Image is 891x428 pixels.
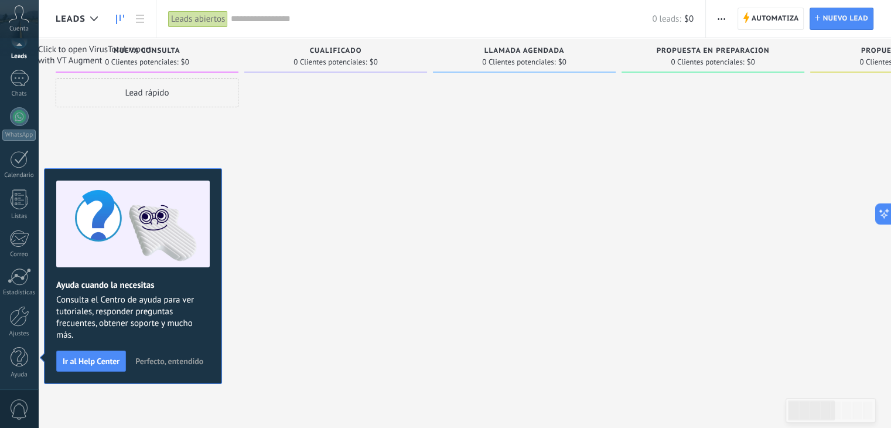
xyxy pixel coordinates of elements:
div: Ayuda [2,371,36,379]
span: Cuenta [9,25,29,33]
div: Chats [2,90,36,98]
span: $0 [684,13,694,25]
a: Leads [110,8,130,30]
span: Automatiza [752,8,799,29]
div: Leads abiertos [168,11,228,28]
span: 0 Clientes potenciales: [671,59,744,66]
span: $0 [181,59,189,66]
span: $0 [747,59,755,66]
div: Nueva consulta [62,47,233,57]
span: 0 Clientes potenciales: [105,59,178,66]
a: Nuevo lead [810,8,873,30]
span: Nuevo lead [822,8,868,29]
div: WhatsApp [2,130,36,141]
span: Nueva consulta [114,47,180,55]
span: Leads [56,13,86,25]
div: Leads [2,53,36,60]
span: 0 Clientes potenciales: [482,59,555,66]
div: Estadísticas [2,289,36,297]
div: Correo [2,251,36,259]
div: Lead rápido [56,78,238,107]
span: Cualificado [310,47,362,55]
span: Ir al Help Center [63,357,120,365]
div: Propuesta en preparación [627,47,798,57]
div: Cualificado [250,47,421,57]
div: Ajustes [2,330,36,338]
span: Llamada agendada [484,47,564,55]
button: Perfecto, entendido [130,352,209,370]
span: Propuesta en preparación [657,47,770,55]
div: Calendario [2,172,36,179]
div: Llamada agendada [439,47,610,57]
span: 0 Clientes potenciales: [293,59,367,66]
div: Listas [2,213,36,220]
h2: Ayuda cuando la necesitas [56,280,210,291]
button: Ir al Help Center [56,351,126,372]
a: Lista [130,8,150,30]
span: $0 [370,59,378,66]
span: 0 leads: [652,13,681,25]
span: $0 [558,59,566,66]
span: Perfecto, entendido [135,357,203,365]
span: Consulta el Centro de ayuda para ver tutoriales, responder preguntas frecuentes, obtener soporte ... [56,294,210,341]
button: Más [713,8,730,30]
a: Automatiza [738,8,804,30]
